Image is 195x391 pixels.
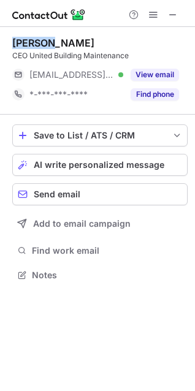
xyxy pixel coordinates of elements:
[33,219,131,229] span: Add to email campaign
[131,69,179,81] button: Reveal Button
[12,213,188,235] button: Add to email campaign
[34,131,166,140] div: Save to List / ATS / CRM
[131,88,179,101] button: Reveal Button
[12,37,94,49] div: [PERSON_NAME]
[32,270,183,281] span: Notes
[34,160,164,170] span: AI write personalized message
[12,7,86,22] img: ContactOut v5.3.10
[32,245,183,256] span: Find work email
[12,50,188,61] div: CEO United Building Maintenance
[12,154,188,176] button: AI write personalized message
[34,189,80,199] span: Send email
[12,267,188,284] button: Notes
[12,124,188,146] button: save-profile-one-click
[12,183,188,205] button: Send email
[29,69,114,80] span: [EMAIL_ADDRESS][DOMAIN_NAME]
[12,242,188,259] button: Find work email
